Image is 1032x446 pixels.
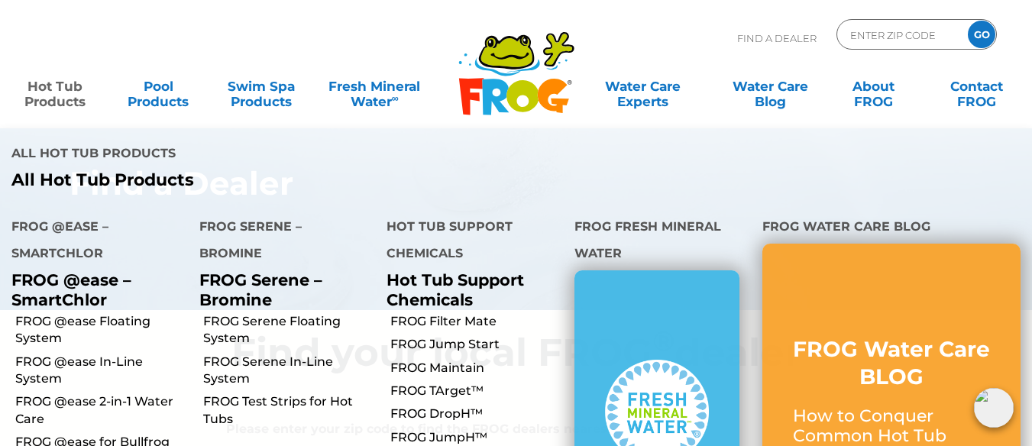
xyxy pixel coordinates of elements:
a: ContactFROG [937,71,1017,102]
input: Zip Code Form [849,24,952,46]
p: Find A Dealer [737,19,817,57]
a: Hot TubProducts [15,71,95,102]
h3: FROG Water Care BLOG [793,335,990,391]
a: FROG TArget™ [390,383,563,399]
a: Swim SpaProducts [222,71,302,102]
a: Water CareExperts [577,71,707,102]
img: openIcon [974,388,1014,428]
a: PoolProducts [118,71,199,102]
a: FROG DropH™ [390,406,563,422]
a: FROG @ease Floating System [15,313,188,347]
h4: FROG Fresh Mineral Water [574,213,739,270]
p: FROG Serene – Bromine [199,270,364,309]
a: FROG Jump Start [390,336,563,353]
h4: All Hot Tub Products [11,140,505,170]
a: AboutFROG [833,71,914,102]
a: Water CareBlog [730,71,810,102]
a: FROG @ease 2-in-1 Water Care [15,393,188,428]
sup: ∞ [392,92,399,104]
h4: Hot Tub Support Chemicals [387,213,552,270]
input: GO [968,21,995,48]
p: FROG @ease – SmartChlor [11,270,176,309]
a: FROG Test Strips for Hot Tubs [203,393,376,428]
a: FROG Serene In-Line System [203,354,376,388]
h4: FROG @ease – SmartChlor [11,213,176,270]
a: All Hot Tub Products [11,170,505,190]
a: FROG @ease In-Line System [15,354,188,388]
a: FROG Maintain [390,360,563,377]
a: FROG Filter Mate [390,313,563,330]
a: Fresh MineralWater∞ [325,71,425,102]
h4: FROG Serene – Bromine [199,213,364,270]
a: FROG JumpH™ [390,429,563,446]
a: FROG Serene Floating System [203,313,376,347]
a: Hot Tub Support Chemicals [387,270,524,309]
h4: FROG Water Care Blog [762,213,1021,244]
